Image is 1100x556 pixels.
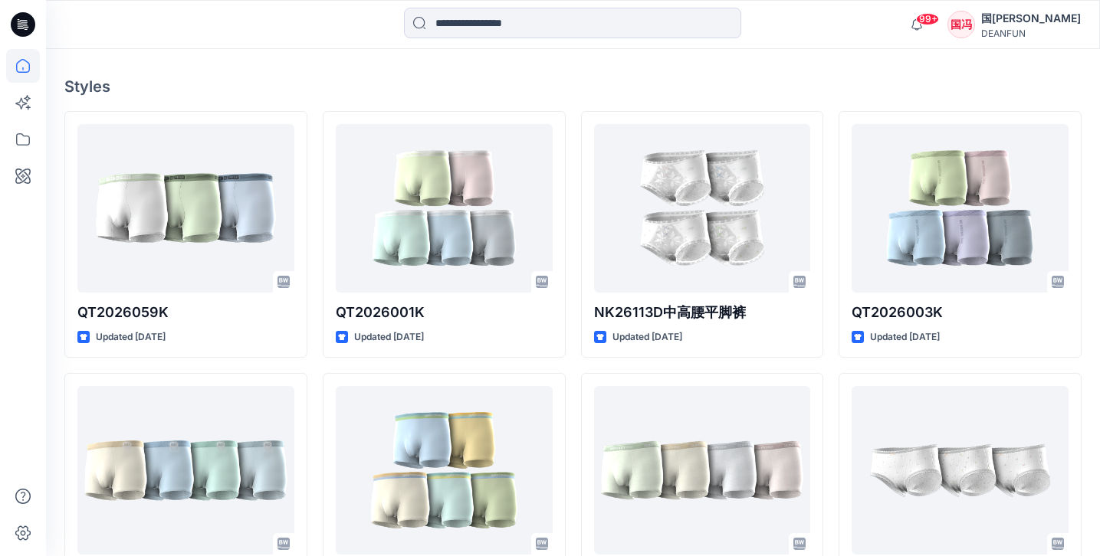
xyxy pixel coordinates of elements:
p: Updated [DATE] [612,329,682,345]
div: 国[PERSON_NAME] [981,9,1081,28]
div: DEANFUN [981,28,1081,39]
a: YR2601D [852,386,1069,554]
a: NK26113D中高腰平脚裤 [594,124,811,293]
p: Updated [DATE] [354,329,424,345]
a: QT2026003K [852,124,1069,293]
p: Updated [DATE] [96,329,166,345]
a: QT2026005K(快干） [336,386,553,554]
div: 国冯 [947,11,975,38]
span: 99+ [916,13,939,25]
h4: Styles [64,77,1082,96]
p: Updated [DATE] [870,329,940,345]
p: QT2026001K [336,302,553,323]
a: QT2026004K [77,386,294,554]
p: QT2026059K [77,302,294,323]
p: NK26113D中高腰平脚裤 [594,302,811,323]
a: QT2026059K [77,124,294,293]
a: QT2026001K [336,124,553,293]
p: QT2026003K [852,302,1069,323]
a: QT2026008K [594,386,811,554]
